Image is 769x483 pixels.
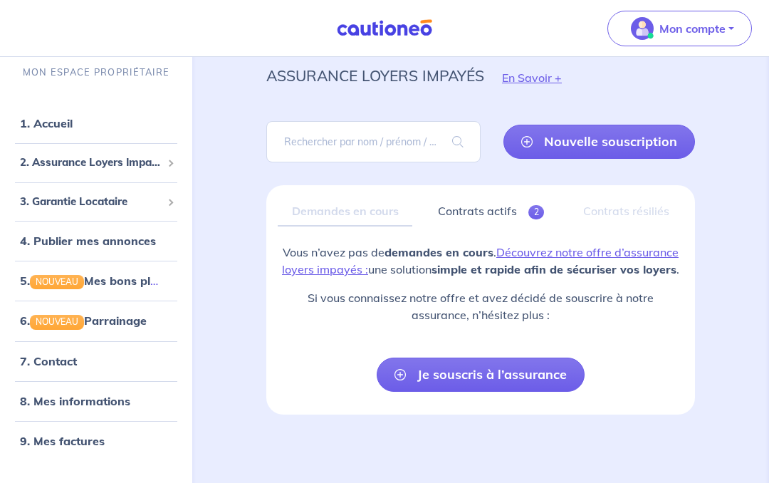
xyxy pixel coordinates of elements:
div: 2. Assurance Loyers Impayés [6,149,187,177]
div: 3. Garantie Locataire [6,187,187,215]
a: 4. Publier mes annonces [20,234,156,248]
div: 9. Mes factures [6,426,187,455]
a: 7. Contact [20,353,77,368]
strong: demandes en cours [384,245,493,259]
p: Vous n’avez pas de . une solution . [278,244,684,278]
div: 6.NOUVEAUParrainage [6,306,187,335]
a: 6.NOUVEAUParrainage [20,313,147,328]
p: Mon compte [659,20,726,37]
p: Si vous connaissez notre offre et avez décidé de souscrire à notre assurance, n’hésitez plus : [278,289,684,323]
span: 3. Garantie Locataire [20,193,162,209]
a: 9. Mes factures [20,433,105,447]
a: 8. Mes informations [20,393,130,407]
div: 4. Publier mes annonces [6,227,187,255]
img: Cautioneo [331,19,438,37]
button: illu_account_valid_menu.svgMon compte [607,11,752,46]
button: En Savoir + [484,57,580,98]
a: Contrats actifs2 [424,197,558,227]
a: 1. Accueil [20,116,73,130]
p: assurance loyers impayés [266,63,484,88]
div: 8. Mes informations [6,386,187,415]
span: search [435,122,481,162]
span: 2. Assurance Loyers Impayés [20,155,162,171]
strong: simple et rapide afin de sécuriser vos loyers [431,262,676,276]
a: 5.NOUVEAUMes bons plans [20,274,170,288]
div: 1. Accueil [6,109,187,137]
input: Rechercher par nom / prénom / mail du locataire [266,121,481,162]
a: Je souscris à l’assurance [377,358,585,392]
a: Nouvelle souscription [503,125,695,159]
img: illu_account_valid_menu.svg [631,17,654,40]
div: 7. Contact [6,346,187,375]
span: 2 [528,205,545,219]
p: MON ESPACE PROPRIÉTAIRE [23,66,169,79]
div: 5.NOUVEAUMes bons plans [6,266,187,295]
